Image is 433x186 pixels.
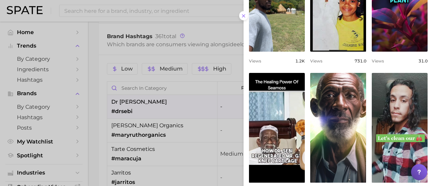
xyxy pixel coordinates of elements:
[372,58,384,63] span: Views
[249,58,261,63] span: Views
[355,58,366,63] span: 731.0
[418,58,428,63] span: 31.0
[310,58,322,63] span: Views
[295,58,305,63] span: 1.2k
